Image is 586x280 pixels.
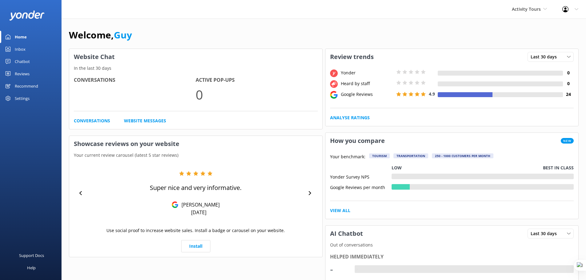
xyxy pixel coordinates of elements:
[330,184,392,190] div: Google Reviews per month
[325,226,368,242] h3: AI Chatbot
[330,262,349,277] div: -
[330,253,574,261] div: Helped immediately
[563,91,574,98] h4: 24
[339,91,395,98] div: Google Reviews
[325,49,378,65] h3: Review trends
[69,49,322,65] h3: Website Chat
[330,207,350,214] a: View All
[15,68,30,80] div: Reviews
[531,230,560,237] span: Last 30 days
[69,152,322,159] p: Your current review carousel (latest 5 star reviews)
[563,69,574,76] h4: 0
[181,240,210,252] a: Install
[330,114,370,121] a: Analyse Ratings
[330,153,365,161] p: Your benchmark:
[74,76,196,84] h4: Conversations
[191,209,206,216] p: [DATE]
[393,153,428,158] div: Transportation
[325,242,579,248] p: Out of conversations
[69,136,322,152] h3: Showcase reviews on your website
[15,80,38,92] div: Recommend
[392,164,402,171] p: Low
[369,153,390,158] div: Tourism
[561,138,574,144] span: New
[178,201,220,208] p: [PERSON_NAME]
[106,227,285,234] p: Use social proof to increase website sales. Install a badge or carousel on your website.
[27,262,36,274] div: Help
[9,10,45,21] img: yonder-white-logo.png
[114,29,132,41] a: Guy
[69,65,322,72] p: In the last 30 days
[531,53,560,60] span: Last 30 days
[196,84,317,105] p: 0
[19,249,44,262] div: Support Docs
[15,43,26,55] div: Inbox
[124,117,166,124] a: Website Messages
[355,265,359,273] div: -
[69,28,132,42] h1: Welcome,
[512,6,541,12] span: Activity Tours
[150,183,241,192] p: Super nice and very informative.
[543,164,574,171] p: Best in class
[339,80,395,87] div: Heard by staff
[432,153,493,158] div: 250 - 1000 customers per month
[330,174,392,179] div: Yonder Survey NPS
[172,201,178,208] img: Google Reviews
[196,76,317,84] h4: Active Pop-ups
[15,55,30,68] div: Chatbot
[15,92,30,105] div: Settings
[339,69,395,76] div: Yonder
[325,133,389,149] h3: How you compare
[563,80,574,87] h4: 0
[74,117,110,124] a: Conversations
[15,31,27,43] div: Home
[429,91,435,97] span: 4.9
